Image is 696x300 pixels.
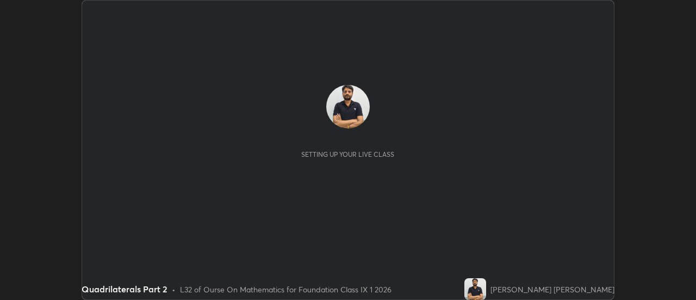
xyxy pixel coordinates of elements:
[464,278,486,300] img: 4cf577a8cdb74b91971b506b957e80de.jpg
[490,284,614,295] div: [PERSON_NAME] [PERSON_NAME]
[82,283,167,296] div: Quadrilaterals Part 2
[180,284,391,295] div: L32 of Ourse On Mathematics for Foundation Class IX 1 2026
[172,284,176,295] div: •
[326,85,370,128] img: 4cf577a8cdb74b91971b506b957e80de.jpg
[301,150,394,158] div: Setting up your live class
